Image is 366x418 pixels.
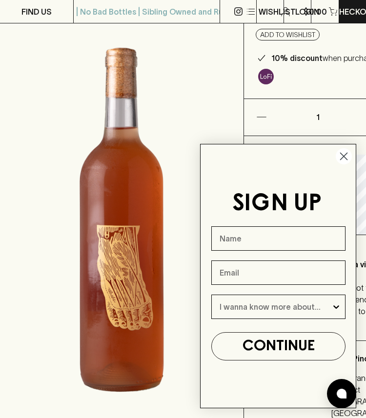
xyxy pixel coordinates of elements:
span: SIGN UP [232,193,322,215]
button: Show Options [331,295,341,318]
p: 1 [306,99,329,136]
button: CONTINUE [211,332,346,360]
button: Add to wishlist [256,29,320,40]
a: Some may call it natural, others minimum intervention, either way, it’s hands off & maybe even a ... [256,66,276,87]
p: Wishlist [259,6,296,18]
button: Close dialog [335,148,352,165]
b: 10% discount [271,54,323,62]
p: FIND US [21,6,52,18]
input: Name [211,226,346,251]
input: I wanna know more about... [220,295,331,318]
p: Login [295,6,320,18]
input: Email [211,260,346,285]
img: bubble-icon [337,389,346,398]
img: Lo-Fi [258,69,274,84]
p: $0.00 [304,6,327,18]
div: FLYOUT Form [190,134,366,418]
